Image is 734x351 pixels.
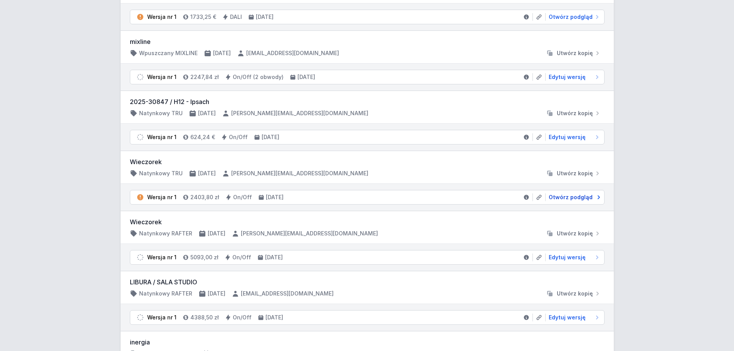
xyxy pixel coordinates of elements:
span: Utwórz kopię [557,109,593,117]
img: draft.svg [136,73,144,81]
h3: Wieczorek [130,217,605,227]
h4: [DATE] [256,13,274,21]
h3: mixline [130,37,605,46]
h4: 624,24 € [190,133,215,141]
span: Edytuj wersję [549,314,586,321]
div: Wersja nr 1 [147,13,176,21]
h4: [DATE] [213,49,231,57]
h4: On/Off [229,133,248,141]
h3: 2025-30847 / H12 - Ipsach [130,97,605,106]
span: Utwórz kopię [557,230,593,237]
h4: DALI [230,13,242,21]
h3: inergia [130,338,605,347]
h4: 5093,00 zł [190,254,218,261]
h4: [EMAIL_ADDRESS][DOMAIN_NAME] [246,49,339,57]
span: Utwórz kopię [557,49,593,57]
h4: [PERSON_NAME][EMAIL_ADDRESS][DOMAIN_NAME] [231,170,368,177]
h4: On/Off (2 obwody) [233,73,284,81]
a: Edytuj wersję [546,133,601,141]
img: draft.svg [136,314,144,321]
h4: [DATE] [198,170,216,177]
div: Wersja nr 1 [147,73,176,81]
h3: Wieczorek [130,157,605,166]
div: Wersja nr 1 [147,314,176,321]
div: Wersja nr 1 [147,133,176,141]
img: draft.svg [136,254,144,261]
h4: [EMAIL_ADDRESS][DOMAIN_NAME] [241,290,334,297]
h4: [PERSON_NAME][EMAIL_ADDRESS][DOMAIN_NAME] [231,109,368,117]
h4: On/Off [232,254,251,261]
a: Otwórz podgląd [546,13,601,21]
span: Otwórz podgląd [549,193,593,201]
h4: [DATE] [198,109,216,117]
span: Utwórz kopię [557,170,593,177]
span: Edytuj wersję [549,254,586,261]
h4: 2247,84 zł [190,73,219,81]
div: Wersja nr 1 [147,193,176,201]
a: Edytuj wersję [546,254,601,261]
h4: Natynkowy RAFTER [139,230,192,237]
div: Wersja nr 1 [147,254,176,261]
h4: 2403,80 zł [190,193,219,201]
h4: [DATE] [262,133,279,141]
h4: 4388,50 zł [190,314,219,321]
h4: [DATE] [208,290,225,297]
button: Utwórz kopię [543,290,605,297]
button: Utwórz kopię [543,109,605,117]
h4: Natynkowy RAFTER [139,290,192,297]
h4: On/Off [233,314,252,321]
h4: Natynkowy TRU [139,109,183,117]
h4: [DATE] [266,193,284,201]
a: Otwórz podgląd [546,193,601,201]
h4: [DATE] [265,314,283,321]
a: Edytuj wersję [546,314,601,321]
span: Utwórz kopię [557,290,593,297]
button: Utwórz kopię [543,230,605,237]
h4: [PERSON_NAME][EMAIL_ADDRESS][DOMAIN_NAME] [241,230,378,237]
h4: [DATE] [297,73,315,81]
h4: 1733,25 € [190,13,216,21]
h3: LIBURA / SALA STUDIO [130,277,605,287]
h4: [DATE] [265,254,283,261]
span: Otwórz podgląd [549,13,593,21]
button: Utwórz kopię [543,49,605,57]
button: Utwórz kopię [543,170,605,177]
span: Edytuj wersję [549,73,586,81]
a: Edytuj wersję [546,73,601,81]
img: draft.svg [136,133,144,141]
h4: Wpuszczany MIXLINE [139,49,198,57]
span: Edytuj wersję [549,133,586,141]
h4: On/Off [233,193,252,201]
h4: Natynkowy TRU [139,170,183,177]
h4: [DATE] [208,230,225,237]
